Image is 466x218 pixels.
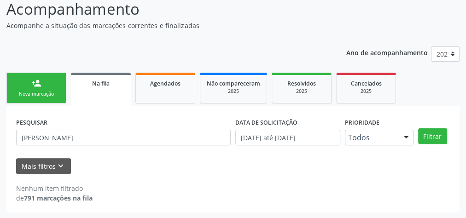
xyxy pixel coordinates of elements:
div: 2025 [279,88,325,95]
div: 2025 [207,88,260,95]
label: DATA DE SOLICITAÇÃO [235,115,297,130]
input: Nome, CNS [16,130,231,145]
strong: 791 marcações na fila [24,194,93,202]
span: Não compareceram [207,80,260,87]
div: person_add [31,78,41,88]
i: keyboard_arrow_down [56,161,66,171]
p: Ano de acompanhamento [346,46,428,58]
div: de [16,193,93,203]
label: PESQUISAR [16,115,47,130]
span: Agendados [150,80,181,87]
input: Selecione um intervalo [235,130,340,145]
p: Acompanhe a situação das marcações correntes e finalizadas [6,21,324,30]
button: Filtrar [418,128,447,144]
div: Nenhum item filtrado [16,184,93,193]
span: Resolvidos [287,80,316,87]
span: Cancelados [351,80,382,87]
span: Todos [348,133,395,142]
div: 2025 [343,88,389,95]
label: Prioridade [345,115,379,130]
button: Mais filtroskeyboard_arrow_down [16,158,71,174]
div: Nova marcação [13,91,59,98]
span: Na fila [92,80,110,87]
